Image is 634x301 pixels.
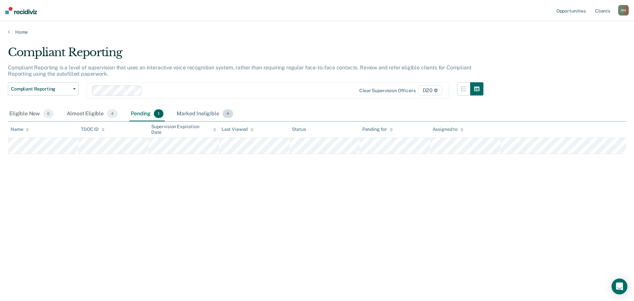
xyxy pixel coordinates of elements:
span: 4 [223,109,233,118]
div: Pending for [362,127,393,132]
div: TDOC ID [81,127,105,132]
div: Pending1 [129,107,165,121]
p: Compliant Reporting is a level of supervision that uses an interactive voice recognition system, ... [8,64,471,77]
span: 4 [107,109,118,118]
span: 1 [154,109,163,118]
div: Status [292,127,306,132]
div: Clear supervision officers [359,88,415,94]
div: Supervision Expiration Date [151,124,216,135]
div: Compliant Reporting [8,46,483,64]
div: Name [11,127,29,132]
button: HH [618,5,629,16]
a: Home [8,29,626,35]
span: D20 [418,85,442,96]
span: Compliant Reporting [11,86,70,92]
div: Eligible Now0 [8,107,55,121]
div: Marked Ineligible4 [175,107,234,121]
div: H H [618,5,629,16]
div: Last Viewed [222,127,254,132]
button: Compliant Reporting [8,82,79,95]
div: Assigned to [433,127,464,132]
div: Almost Eligible4 [65,107,119,121]
span: 0 [43,109,53,118]
img: Recidiviz [5,7,37,14]
div: Open Intercom Messenger [612,279,627,294]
